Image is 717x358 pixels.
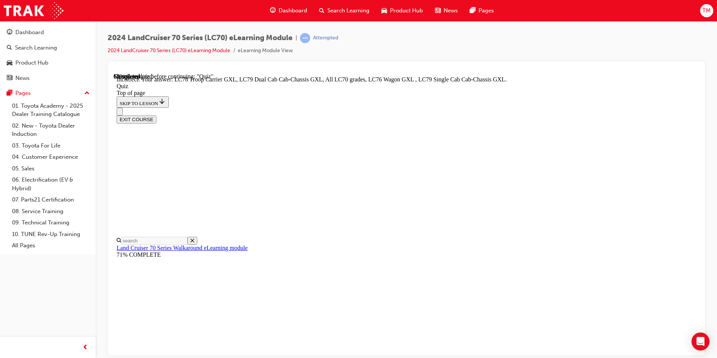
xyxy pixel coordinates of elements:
a: 03. Toyota For Life [9,140,93,152]
span: SKIP TO LESSON [6,27,52,33]
span: 2024 LandCruiser 70 Series (LC70) eLearning Module [108,34,292,42]
button: DashboardSearch LearningProduct HubNews [3,24,93,86]
button: Close navigation menu [3,35,9,42]
a: search-iconSearch Learning [313,3,375,18]
a: pages-iconPages [464,3,500,18]
a: 10. TUNE Rev-Up Training [9,229,93,240]
a: car-iconProduct Hub [375,3,429,18]
span: up-icon [84,89,90,98]
a: 01. Toyota Academy - 2025 Dealer Training Catalogue [9,100,93,120]
span: news-icon [7,75,12,82]
a: 09. Technical Training [9,217,93,229]
span: pages-icon [7,90,12,97]
span: learningRecordVerb_ATTEMPT-icon [300,33,310,43]
a: News [3,71,93,85]
div: Product Hub [15,59,48,67]
a: 07. Parts21 Certification [9,194,93,206]
span: prev-icon [82,343,88,352]
div: Open Intercom Messenger [691,332,709,350]
div: Attempted [313,35,338,42]
span: Dashboard [279,6,307,15]
span: News [444,6,458,15]
button: EXIT COURSE [3,42,43,50]
img: Trak [4,2,63,19]
button: Close search menu [74,164,84,171]
div: Quiz [3,10,582,17]
div: Top of page [3,17,582,23]
div: News [15,74,30,83]
input: Search [7,164,74,171]
span: TM [702,6,711,15]
span: search-icon [319,6,324,15]
span: news-icon [435,6,441,15]
a: 02. New - Toyota Dealer Induction [9,120,93,140]
a: 08. Service Training [9,206,93,217]
span: pages-icon [470,6,475,15]
div: Incorrect. Your answer: LC78 Troop Carrier GXL, LC79 Dual Cab Cab-Chassis GXL, All LC70 grades, L... [3,3,582,10]
li: eLearning Module View [238,47,293,55]
span: search-icon [7,45,12,51]
a: All Pages [9,240,93,251]
button: Pages [3,86,93,100]
span: guage-icon [270,6,276,15]
a: Dashboard [3,26,93,39]
a: news-iconNews [429,3,464,18]
div: 71% COMPLETE [3,178,582,185]
button: TM [700,4,713,17]
a: Land Cruiser 70 Series Walkaround eLearning module [3,171,134,178]
span: Product Hub [390,6,423,15]
a: Product Hub [3,56,93,70]
span: car-icon [7,60,12,66]
a: 2024 LandCruiser 70 Series (LC70) eLearning Module [108,47,230,54]
a: Search Learning [3,41,93,55]
div: Dashboard [15,28,44,37]
a: 04. Customer Experience [9,151,93,163]
button: SKIP TO LESSON [3,23,55,35]
span: car-icon [381,6,387,15]
span: Pages [478,6,494,15]
div: Pages [15,89,31,98]
span: Search Learning [327,6,369,15]
span: | [295,34,297,42]
span: guage-icon [7,29,12,36]
a: 05. Sales [9,163,93,174]
a: 06. Electrification (EV & Hybrid) [9,174,93,194]
div: Search Learning [15,44,57,52]
a: guage-iconDashboard [264,3,313,18]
